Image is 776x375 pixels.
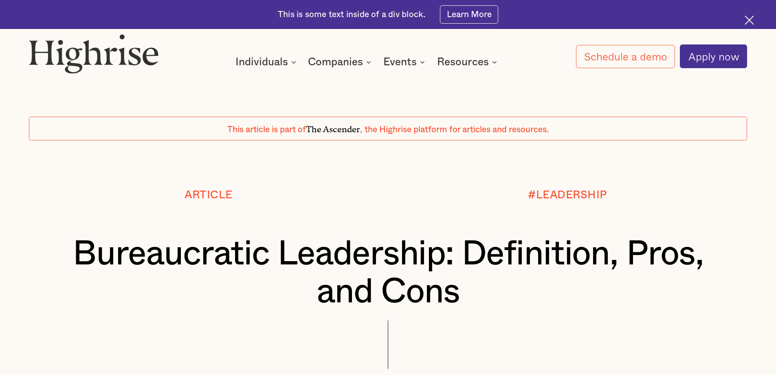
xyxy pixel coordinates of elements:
div: Individuals [235,57,299,67]
div: Individuals [235,57,288,67]
a: Schedule a demo [576,45,675,68]
div: Companies [308,57,363,67]
div: Companies [308,57,374,67]
span: The Ascender [306,122,360,132]
div: Resources [437,57,499,67]
h1: Bureaucratic Leadership: Definition, Pros, and Cons [59,235,717,311]
div: Events [383,57,427,67]
div: This is some text inside of a div block. [278,9,425,20]
img: Highrise logo [29,34,158,73]
div: Article [185,189,233,201]
img: Cross icon [745,16,754,25]
span: , the Highrise platform for articles and resources. [360,125,549,134]
a: Learn More [440,5,498,24]
div: #LEADERSHIP [528,189,607,201]
div: Events [383,57,417,67]
a: Apply now [680,44,747,68]
div: Resources [437,57,489,67]
span: This article is part of [227,125,306,134]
